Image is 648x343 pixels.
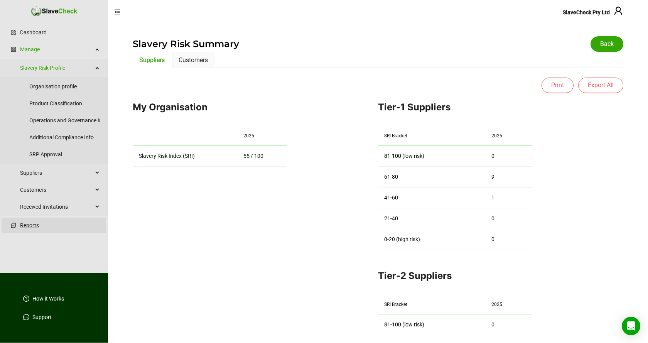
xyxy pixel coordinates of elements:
span: SlaveCheck Pty Ltd [563,9,610,15]
span: Print [551,81,564,90]
a: How it Works [32,295,64,302]
button: Export All [578,78,623,93]
td: 1 [485,188,532,208]
a: Reports [20,218,100,233]
div: Open Intercom Messenger [622,317,640,335]
h2: Tier-1 Suppliers [378,101,623,114]
span: Suppliers [20,165,93,181]
a: Additional Compliance Info [29,130,100,145]
a: Organisation profile [29,79,100,94]
td: 0 [485,314,532,335]
td: 21-40 [378,208,485,229]
a: Support [32,313,52,321]
span: Export All [588,81,614,90]
td: 0-20 (high risk) [378,229,485,250]
td: 41-60 [378,188,485,208]
a: SRP Approval [29,147,100,162]
th: 2025 [237,126,287,146]
a: Manage [20,42,93,57]
button: Print [542,78,574,93]
span: group [11,47,16,52]
a: Product Classification [29,96,100,111]
span: menu-fold [114,9,120,15]
span: Back [600,39,614,49]
a: Slavery Risk Profile [20,60,93,76]
td: 81-100 (low risk) [378,314,485,335]
td: 9 [485,167,532,188]
span: message [23,314,29,320]
td: 81-100 (low risk) [378,146,485,167]
td: 55 / 100 [237,146,287,167]
th: SRI Bracket [378,126,485,146]
h1: Slavery Risk Summary [133,38,623,50]
div: Suppliers [139,55,165,65]
div: Customers [179,55,208,65]
th: 2025 [485,126,532,146]
h2: Tier-2 Suppliers [378,269,623,282]
td: 61-80 [378,167,485,188]
a: Operations and Governance Info [29,113,107,128]
span: question-circle [23,296,29,302]
span: Customers [20,182,93,198]
td: 0 [485,229,532,250]
span: Received Invitations [20,199,93,215]
td: Slavery Risk Index (SRI) [133,146,237,167]
td: 0 [485,208,532,229]
th: SRI Bracket [378,295,485,314]
h2: My Organisation [133,101,378,114]
span: user [614,6,623,15]
td: 0 [485,146,532,167]
button: Back [591,36,623,52]
a: Dashboard [20,25,100,40]
th: 2025 [485,295,532,314]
